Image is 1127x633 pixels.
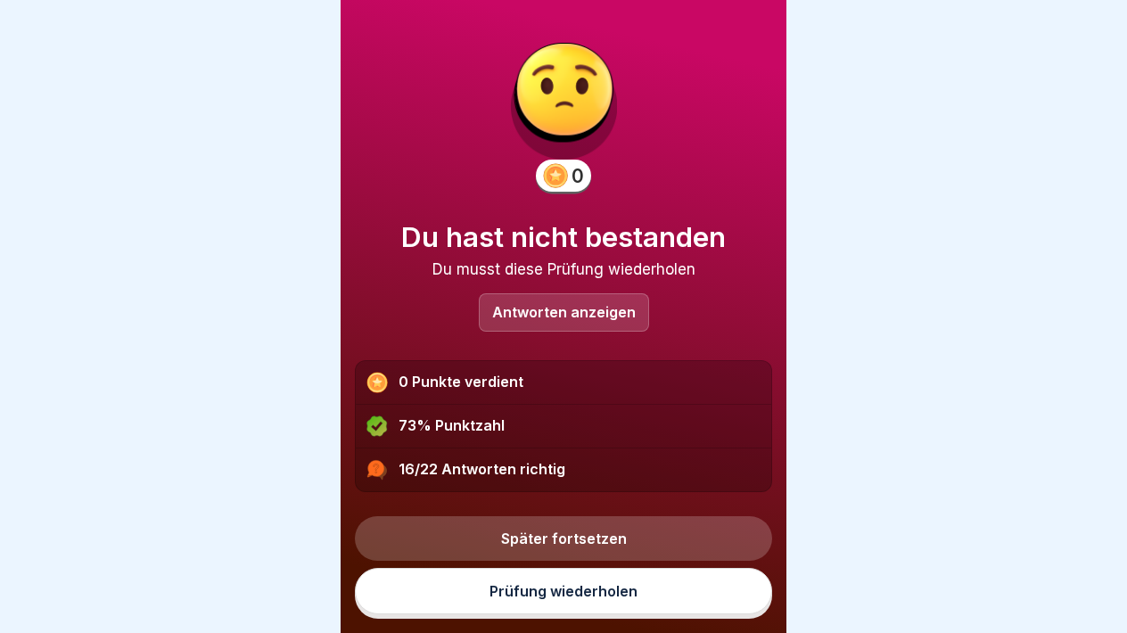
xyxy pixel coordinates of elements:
[355,260,772,278] div: Du musst diese Prüfung wiederholen
[356,448,771,491] div: 16/22 Antworten richtig
[355,568,772,614] a: Prüfung wiederholen
[492,305,636,320] p: Antworten anzeigen
[356,405,771,448] div: 73% Punktzahl
[572,165,584,187] div: 0
[355,220,772,253] h1: Du hast nicht bestanden
[356,361,771,405] div: 0 Punkte verdient
[355,516,772,561] a: Später fortsetzen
